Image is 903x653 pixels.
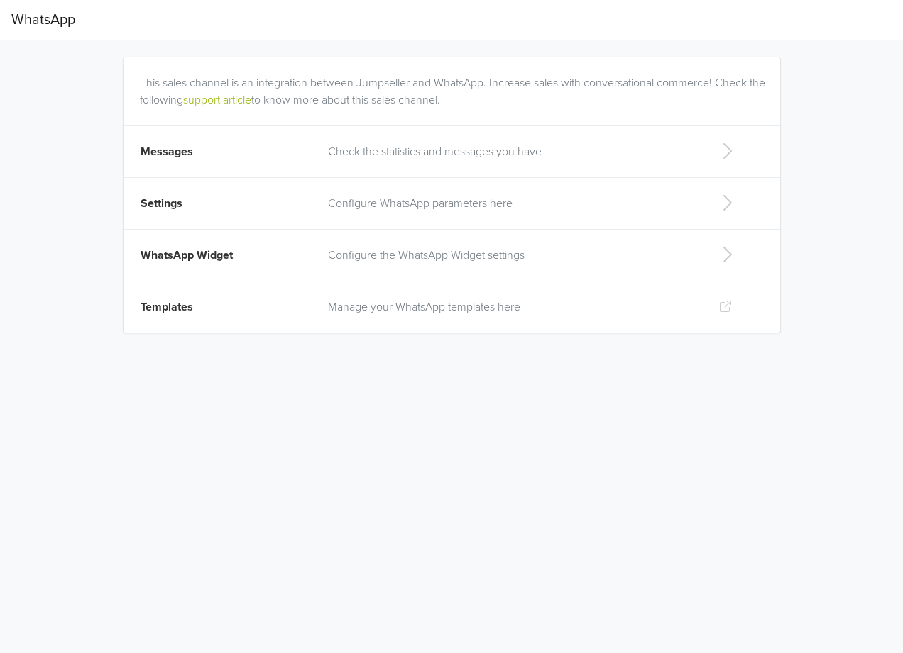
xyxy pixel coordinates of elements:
span: Settings [141,196,182,211]
p: Manage your WhatsApp templates here [328,298,696,316]
a: support article [183,93,251,107]
span: WhatsApp [11,6,75,34]
span: Messages [141,145,193,159]
p: Configure WhatsApp parameters here [328,195,696,212]
span: Templates [141,300,193,314]
p: Check the statistics and messages you have [328,143,696,160]
div: This sales channel is an integration between Jumpseller and WhatsApp. Increase sales with convers... [140,57,770,108]
p: Configure the WhatsApp Widget settings [328,247,696,264]
span: WhatsApp Widget [141,248,233,262]
a: to know more about this sales channel. [251,93,440,107]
